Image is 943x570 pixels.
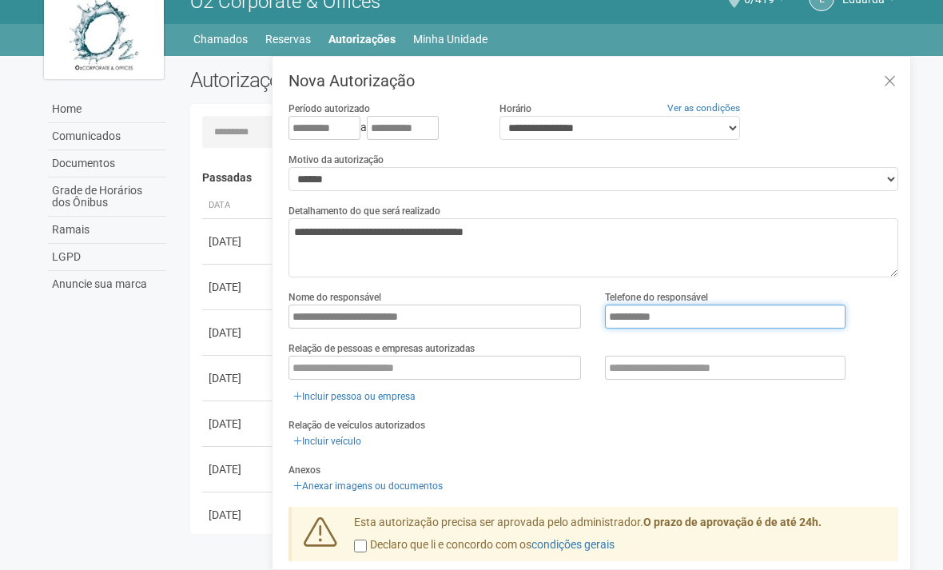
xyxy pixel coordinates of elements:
div: [DATE] [209,507,268,523]
input: Declaro que li e concordo com oscondições gerais [354,540,367,552]
label: Telefone do responsável [605,290,708,305]
a: Minha Unidade [413,28,487,50]
h2: Autorizações [190,68,532,92]
div: Esta autorização precisa ser aprovada pelo administrador. [342,515,898,561]
a: Home [48,96,166,123]
label: Horário [499,102,531,116]
a: Ramais [48,217,166,244]
strong: O prazo de aprovação é de até 24h. [643,516,822,528]
a: Documentos [48,150,166,177]
a: Autorizações [328,28,396,50]
label: Relação de pessoas e empresas autorizadas [288,341,475,356]
h4: Passadas [202,172,887,184]
a: Reservas [265,28,311,50]
div: [DATE] [209,416,268,432]
div: [DATE] [209,370,268,386]
a: Comunicados [48,123,166,150]
h3: Nova Autorização [288,73,898,89]
a: Anexar imagens ou documentos [288,477,448,495]
label: Período autorizado [288,102,370,116]
label: Detalhamento do que será realizado [288,204,440,218]
a: Anuncie sua marca [48,271,166,297]
a: Incluir pessoa ou empresa [288,388,420,405]
div: [DATE] [209,325,268,341]
div: [DATE] [209,461,268,477]
div: a [288,116,475,140]
a: Grade de Horários dos Ônibus [48,177,166,217]
a: Chamados [193,28,248,50]
label: Motivo da autorização [288,153,384,167]
th: Data [202,193,274,219]
a: Incluir veículo [288,432,366,450]
label: Relação de veículos autorizados [288,418,425,432]
div: [DATE] [209,233,268,249]
label: Declaro que li e concordo com os [354,537,615,553]
label: Anexos [288,463,320,477]
a: condições gerais [531,538,615,551]
label: Nome do responsável [288,290,381,305]
a: LGPD [48,244,166,271]
a: Ver as condições [667,102,740,114]
div: [DATE] [209,279,268,295]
